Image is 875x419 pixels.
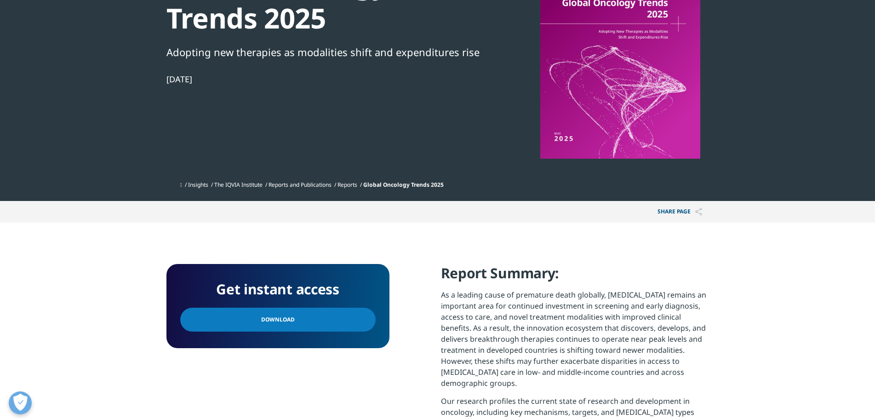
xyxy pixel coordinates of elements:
[269,181,332,189] a: Reports and Publications
[261,315,295,325] span: Download
[214,181,263,189] a: The IQVIA Institute
[441,289,709,396] p: As a leading cause of premature death globally, [MEDICAL_DATA] remains an important area for cont...
[180,308,376,332] a: Download
[651,201,709,223] button: Share PAGEShare PAGE
[166,74,482,85] div: [DATE]
[180,278,376,301] h4: Get instant access
[363,181,444,189] span: Global Oncology Trends 2025
[188,181,208,189] a: Insights
[337,181,357,189] a: Reports
[166,44,482,60] div: Adopting new therapies as modalities shift and expenditures rise
[441,264,709,289] h4: Report Summary:
[695,208,702,216] img: Share PAGE
[651,201,709,223] p: Share PAGE
[9,391,32,414] button: Apri preferenze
